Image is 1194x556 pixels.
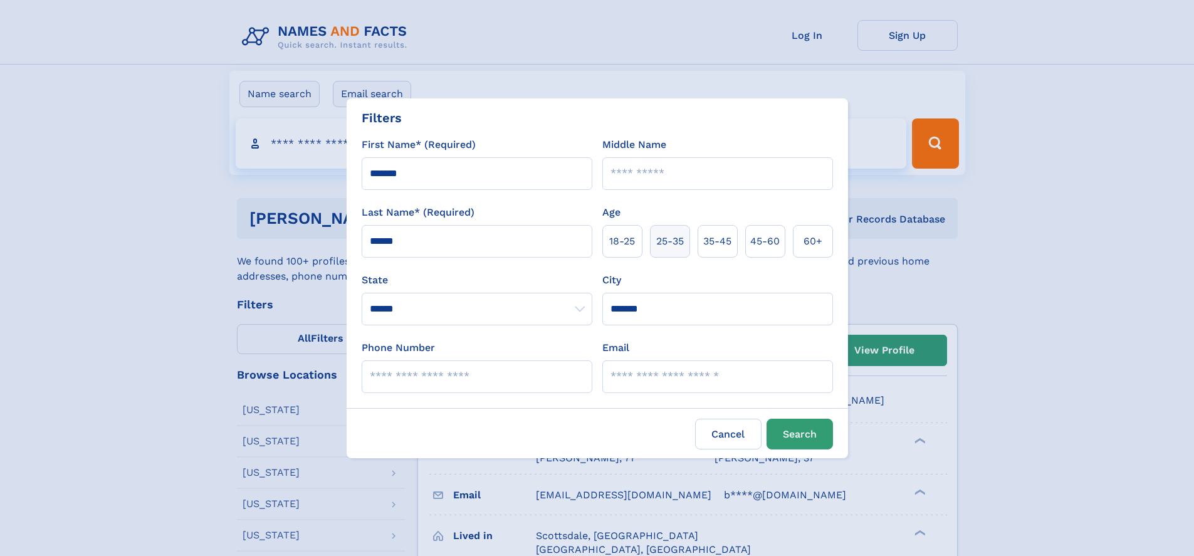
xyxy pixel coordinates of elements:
label: Phone Number [362,340,435,355]
label: Age [602,205,621,220]
label: Middle Name [602,137,666,152]
label: City [602,273,621,288]
span: 60+ [804,234,822,249]
span: 25‑35 [656,234,684,249]
label: Cancel [695,419,762,449]
button: Search [767,419,833,449]
label: Email [602,340,629,355]
span: 18‑25 [609,234,635,249]
label: Last Name* (Required) [362,205,474,220]
label: First Name* (Required) [362,137,476,152]
span: 45‑60 [750,234,780,249]
label: State [362,273,592,288]
div: Filters [362,108,402,127]
span: 35‑45 [703,234,731,249]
